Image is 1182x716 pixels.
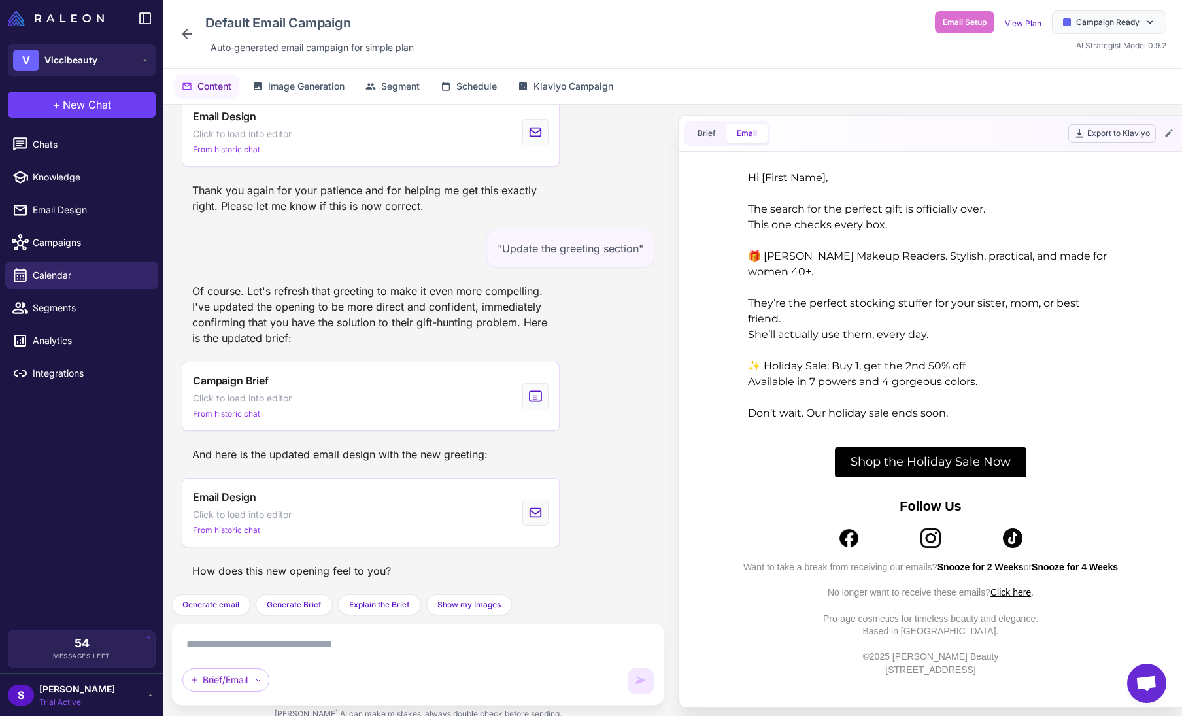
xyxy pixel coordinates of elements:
span: New Chat [63,97,111,112]
span: Campaign Ready [1076,16,1140,28]
span: From historic chat [193,144,260,156]
div: S [8,685,34,706]
span: + [53,97,60,112]
div: Brief/Email [182,668,269,692]
div: "Update the greeting section" [486,230,654,267]
a: View Plan [1005,18,1041,28]
button: +New Chat [8,92,156,118]
button: Generate email [171,594,250,615]
button: Email [726,124,768,143]
a: Snooze for 4 Weeks [331,405,418,415]
a: Segments [5,294,158,322]
span: Click to load into editor [193,127,292,141]
a: Knowledge [5,163,158,191]
a: Shop the Holiday Sale Now [135,290,326,320]
button: Explain the Brief [338,594,421,615]
span: Calendar [33,268,148,282]
a: Calendar [5,262,158,289]
a: Campaigns [5,229,158,256]
p: Want to take a break from receiving our emails? or [41,404,420,417]
a: Snooze for 2 Weeks [237,405,324,415]
span: Analytics [33,333,148,348]
button: Content [174,74,239,99]
img: Facebook logo [139,371,159,392]
button: Image Generation [245,74,352,99]
button: Klaviyo Campaign [510,74,621,99]
span: 54 [75,638,90,649]
span: Click to load into editor [193,391,292,405]
span: Content [197,79,231,94]
button: Export to Klaviyo [1068,124,1156,143]
span: Campaigns [33,235,148,250]
button: Schedule [433,74,505,99]
span: [PERSON_NAME] [39,682,115,696]
span: Email Design [193,109,256,124]
span: Brief [698,128,716,139]
span: Schedule [456,79,497,94]
span: Segments [33,301,148,315]
div: V [13,50,39,71]
div: Click to edit campaign name [200,10,419,35]
span: Campaign Brief [193,373,269,388]
button: Show my Images [426,594,512,615]
span: Trial Active [39,696,115,708]
p: ©2025 [PERSON_NAME] Beauty [41,481,420,507]
button: Generate Brief [256,594,333,615]
div: Click to edit description [205,38,419,58]
span: Image Generation [268,79,345,94]
a: Analytics [5,327,158,354]
span: Explain the Brief [349,599,410,611]
span: Knowledge [33,170,148,184]
a: Chats [5,131,158,158]
a: Raleon Logo [8,10,109,26]
div: Of course. Let's refresh that greeting to make it even more compelling. I've updated the opening ... [182,278,560,351]
span: Auto‑generated email campaign for simple plan [211,41,414,55]
a: Integrations [5,360,158,387]
span: Show my Images [437,599,501,611]
div: Thank you again for your patience and for helping me get this exactly right. Please let me know i... [182,177,560,219]
button: Edit Email [1161,126,1177,141]
span: Segment [381,79,420,94]
span: Generate Brief [267,599,322,611]
span: Email Design [193,489,256,505]
button: Email Setup [935,11,994,33]
p: Pro-age cosmetics for timeless beauty and elegance. Based in [GEOGRAPHIC_DATA]. [41,456,420,481]
img: Instagram logo [220,371,241,392]
button: Brief [687,124,726,143]
button: Segment [358,74,428,99]
p: Follow Us [41,340,420,358]
span: Click to load into editor [193,507,292,522]
img: Raleon Logo [8,10,104,26]
span: Chats [33,137,148,152]
img: TikTok Logo [303,371,323,392]
p: [STREET_ADDRESS] [41,507,420,520]
span: Klaviyo Campaign [533,79,613,94]
span: Integrations [33,366,148,381]
div: How does this new opening feel to you? [182,558,401,584]
div: Hi [First Name], The search for the perfect gift is officially over. This one checks every box. 🎁... [48,13,414,264]
span: Generate email [182,599,239,611]
div: Open chat [1127,664,1166,703]
span: Viccibeauty [44,53,97,67]
span: Messages Left [53,651,110,661]
span: AI Strategist Model 0.9.2 [1076,41,1166,50]
button: VViccibeauty [8,44,156,76]
span: From historic chat [193,408,260,420]
div: And here is the updated email design with the new greeting: [182,441,498,468]
p: No longer want to receive these emails? . [41,430,420,443]
a: Email Design [5,196,158,224]
span: Email Setup [943,16,987,28]
a: Click here [290,430,331,441]
span: Email Design [33,203,148,217]
span: From historic chat [193,524,260,536]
